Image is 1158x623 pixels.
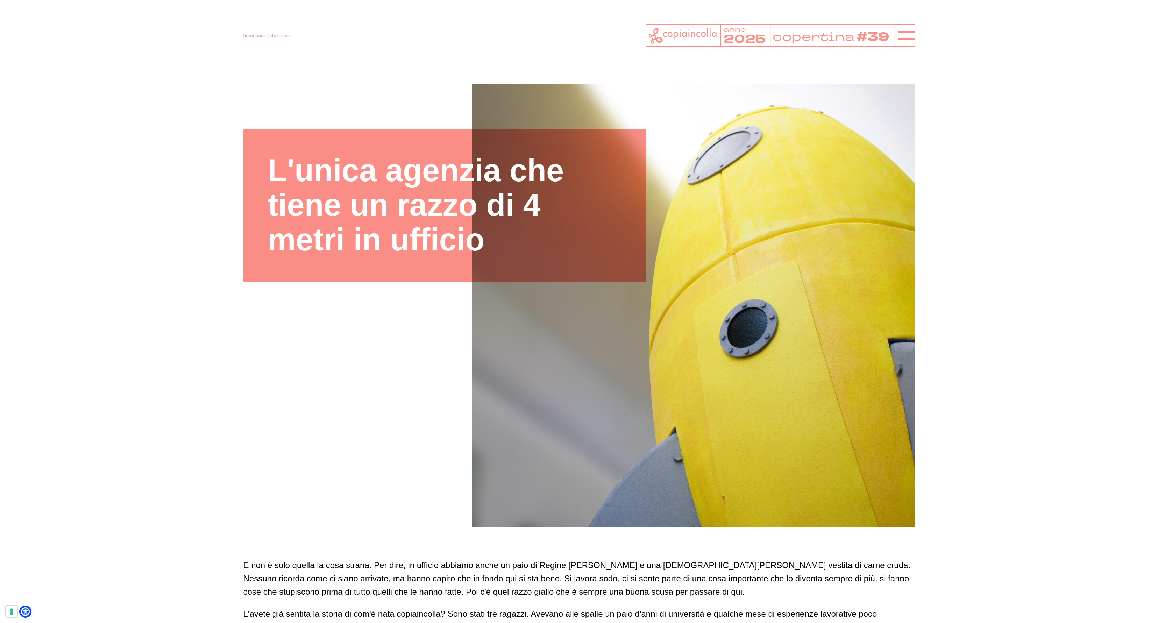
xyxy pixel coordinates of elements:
[723,31,766,47] tspan: 2025
[270,33,290,38] span: chi siamo
[723,25,746,34] tspan: anno
[268,153,622,257] h1: L'unica agenzia che tiene un razzo di 4 metri in ufficio
[439,51,948,560] img: L'unica agenzia che tiene un razzo di 4 metri in ufficio
[773,29,856,45] tspan: copertina
[21,607,30,616] a: Open Accessibility Menu
[858,29,891,46] tspan: #39
[243,560,911,597] span: E non è solo quella la cosa strana. Per dire, in ufficio abbiamo anche un paio di Regine [PERSON_...
[6,606,17,617] button: Le tue preferenze relative al consenso per le tecnologie di tracciamento
[243,33,267,38] a: homepage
